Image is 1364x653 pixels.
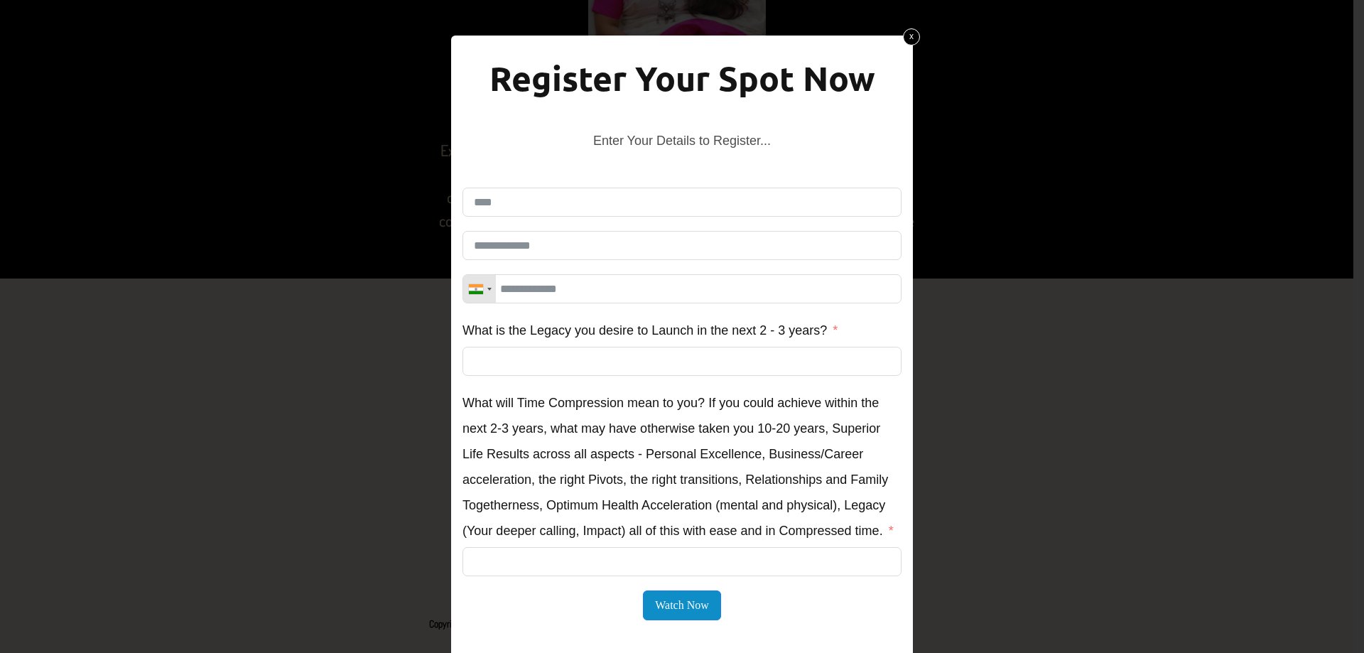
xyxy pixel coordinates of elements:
input: What will Time Compression mean to you? If you could achieve within the next 2-3 years, what may ... [462,547,902,576]
a: x [903,28,920,45]
input: What is the Legacy you desire to Launch in the next 2 - 3 years? [462,347,902,376]
p: Enter Your Details to Register... [462,128,902,172]
label: What is the Legacy you desire to Launch in the next 2 - 3 years? [462,318,838,343]
strong: Register Your Spot Now [489,56,875,99]
div: Telephone country code [463,275,496,303]
label: What will Time Compression mean to you? If you could achieve within the next 2-3 years, what may ... [462,390,902,544]
button: Watch Now [643,590,721,620]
